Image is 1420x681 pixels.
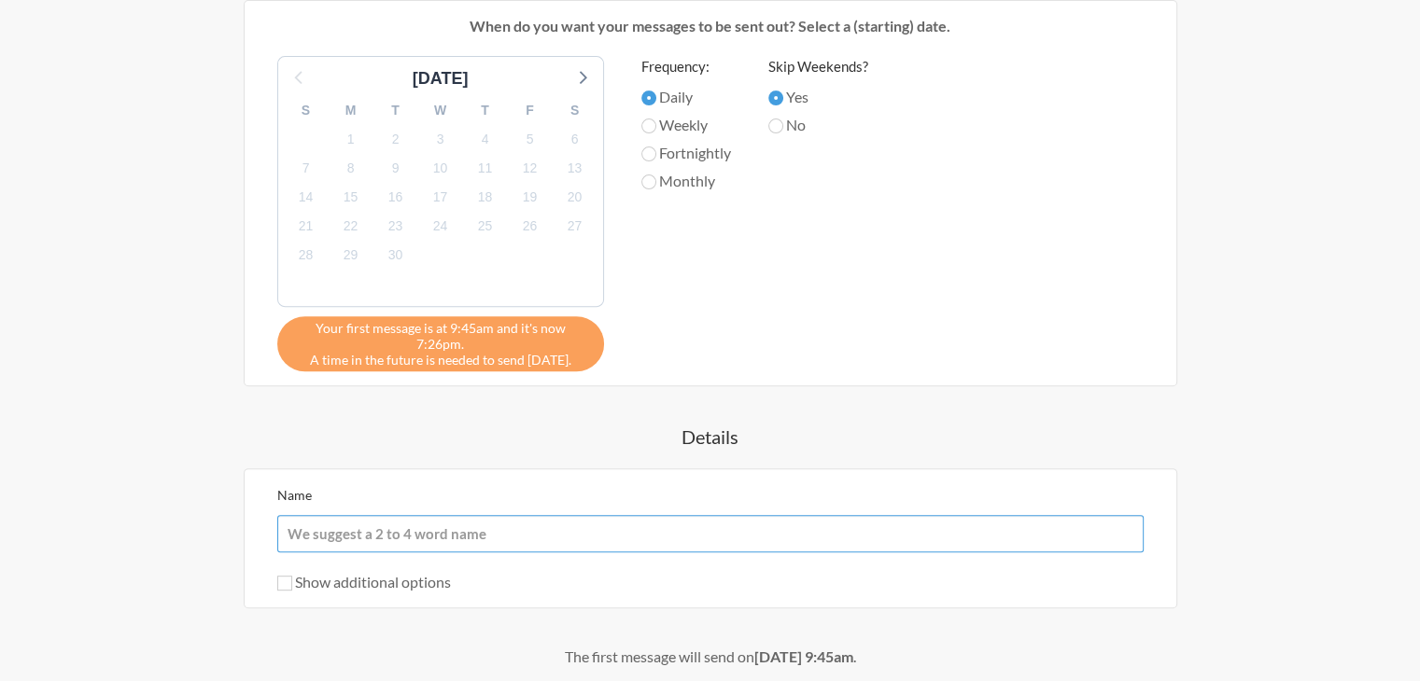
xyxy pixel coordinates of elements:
[472,126,499,152] span: Saturday, October 4, 2025
[472,185,499,211] span: Saturday, October 18, 2025
[293,214,319,240] span: Tuesday, October 21, 2025
[641,114,731,136] label: Weekly
[508,96,553,125] div: F
[768,86,868,108] label: Yes
[463,96,508,125] div: T
[428,155,454,181] span: Friday, October 10, 2025
[562,185,588,211] span: Monday, October 20, 2025
[641,174,656,189] input: Monthly
[338,185,364,211] span: Wednesday, October 15, 2025
[472,214,499,240] span: Saturday, October 25, 2025
[641,146,656,161] input: Fortnightly
[277,515,1144,552] input: We suggest a 2 to 4 word name
[329,96,373,125] div: M
[562,214,588,240] span: Monday, October 27, 2025
[517,126,543,152] span: Sunday, October 5, 2025
[293,185,319,211] span: Tuesday, October 14, 2025
[405,66,476,91] div: [DATE]
[383,214,409,240] span: Thursday, October 23, 2025
[291,320,590,352] span: Your first message is at 9:45am and it's now 7:26pm.
[418,96,463,125] div: W
[768,114,868,136] label: No
[517,185,543,211] span: Sunday, October 19, 2025
[641,56,731,77] label: Frequency:
[259,15,1162,37] p: When do you want your messages to be sent out? Select a (starting) date.
[768,118,783,133] input: No
[517,155,543,181] span: Sunday, October 12, 2025
[338,126,364,152] span: Wednesday, October 1, 2025
[768,56,868,77] label: Skip Weekends?
[383,126,409,152] span: Thursday, October 2, 2025
[641,90,656,105] input: Daily
[472,155,499,181] span: Saturday, October 11, 2025
[277,576,292,591] input: Show additional options
[277,487,312,503] label: Name
[169,646,1252,668] div: The first message will send on .
[562,155,588,181] span: Monday, October 13, 2025
[754,647,853,665] strong: [DATE] 9:45am
[338,155,364,181] span: Wednesday, October 8, 2025
[293,155,319,181] span: Tuesday, October 7, 2025
[277,316,604,371] div: A time in the future is needed to send [DATE].
[428,126,454,152] span: Friday, October 3, 2025
[428,185,454,211] span: Friday, October 17, 2025
[373,96,418,125] div: T
[641,86,731,108] label: Daily
[383,185,409,211] span: Thursday, October 16, 2025
[293,243,319,269] span: Tuesday, October 28, 2025
[428,214,454,240] span: Friday, October 24, 2025
[338,214,364,240] span: Wednesday, October 22, 2025
[169,424,1252,450] h4: Details
[383,155,409,181] span: Thursday, October 9, 2025
[562,126,588,152] span: Monday, October 6, 2025
[383,243,409,269] span: Thursday, October 30, 2025
[641,142,731,164] label: Fortnightly
[641,170,731,192] label: Monthly
[768,90,783,105] input: Yes
[517,214,543,240] span: Sunday, October 26, 2025
[277,573,451,591] label: Show additional options
[284,96,329,125] div: S
[553,96,598,125] div: S
[338,243,364,269] span: Wednesday, October 29, 2025
[641,118,656,133] input: Weekly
